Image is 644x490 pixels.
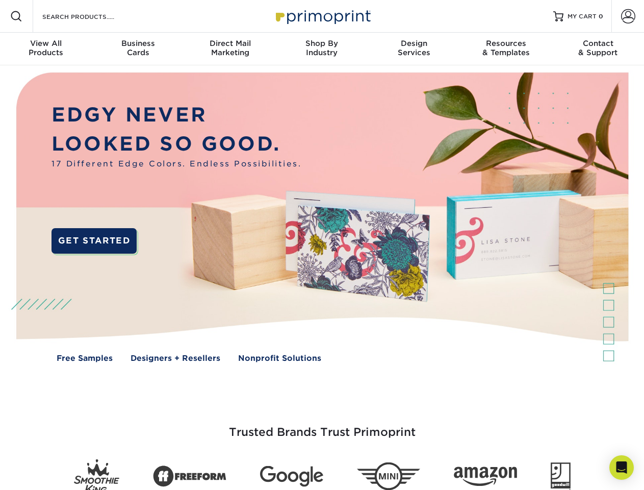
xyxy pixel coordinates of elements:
input: SEARCH PRODUCTS..... [41,10,141,22]
span: Resources [460,39,552,48]
img: Primoprint [271,5,373,27]
a: Direct MailMarketing [184,33,276,65]
div: Services [368,39,460,57]
img: Goodwill [551,462,571,490]
a: GET STARTED [51,228,137,254]
span: MY CART [568,12,597,21]
div: Open Intercom Messenger [609,455,634,480]
img: Google [260,466,323,487]
p: LOOKED SO GOOD. [51,130,301,159]
span: 0 [599,13,603,20]
span: Business [92,39,184,48]
div: & Support [552,39,644,57]
a: Resources& Templates [460,33,552,65]
h3: Trusted Brands Trust Primoprint [24,401,621,451]
span: Shop By [276,39,368,48]
span: 17 Different Edge Colors. Endless Possibilities. [51,158,301,170]
span: Design [368,39,460,48]
a: Nonprofit Solutions [238,353,321,364]
div: Cards [92,39,184,57]
a: Designers + Resellers [131,353,220,364]
a: Contact& Support [552,33,644,65]
span: Direct Mail [184,39,276,48]
span: Contact [552,39,644,48]
div: Marketing [184,39,276,57]
a: Shop ByIndustry [276,33,368,65]
img: Amazon [454,467,517,486]
div: Industry [276,39,368,57]
a: Free Samples [57,353,113,364]
p: EDGY NEVER [51,101,301,130]
div: & Templates [460,39,552,57]
a: BusinessCards [92,33,184,65]
a: DesignServices [368,33,460,65]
